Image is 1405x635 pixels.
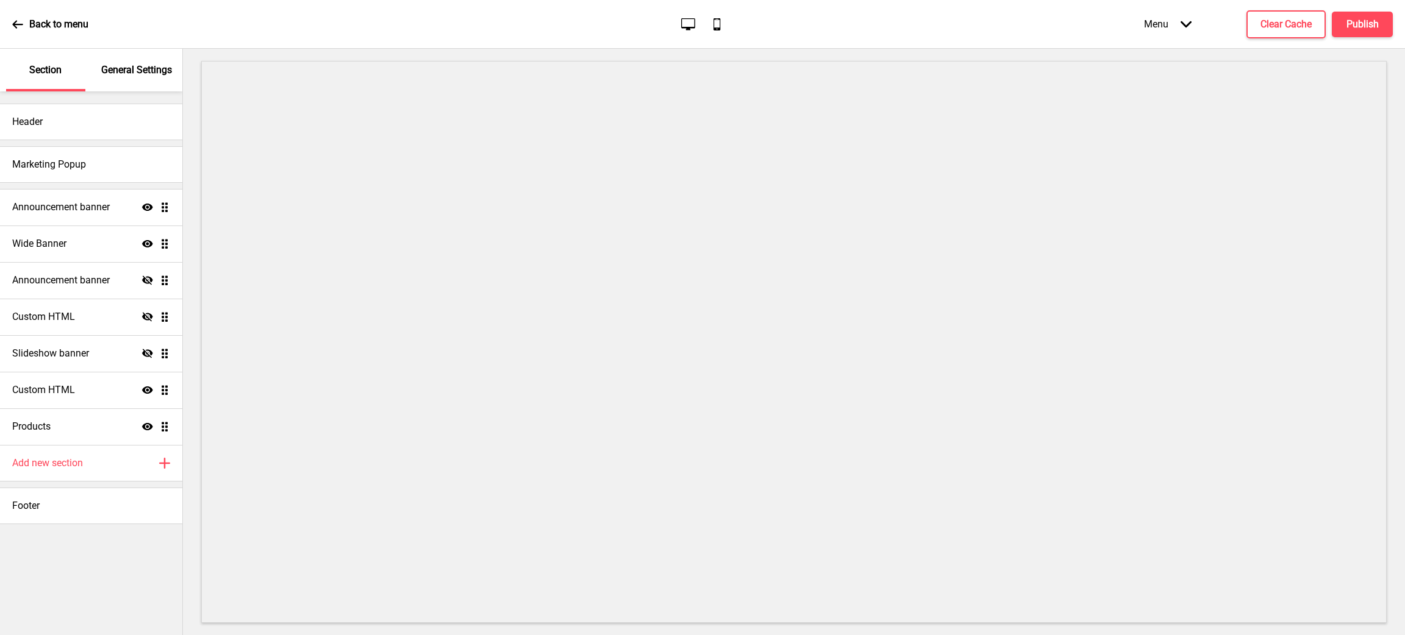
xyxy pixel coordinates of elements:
h4: Header [12,115,43,129]
h4: Slideshow banner [12,347,89,360]
p: Section [29,63,62,77]
h4: Announcement banner [12,274,110,287]
p: Back to menu [29,18,88,31]
h4: Custom HTML [12,310,75,324]
h4: Products [12,420,51,433]
h4: Marketing Popup [12,158,86,171]
h4: Announcement banner [12,200,110,214]
p: General Settings [101,63,172,77]
h4: Publish [1346,18,1379,31]
div: Menu [1132,6,1204,42]
h4: Footer [12,499,40,513]
button: Publish [1332,12,1393,37]
a: Back to menu [12,8,88,41]
h4: Wide Banner [12,237,66,250]
h4: Custom HTML [12,383,75,397]
button: Clear Cache [1246,10,1326,38]
h4: Clear Cache [1260,18,1312,31]
h4: Add new section [12,456,83,470]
